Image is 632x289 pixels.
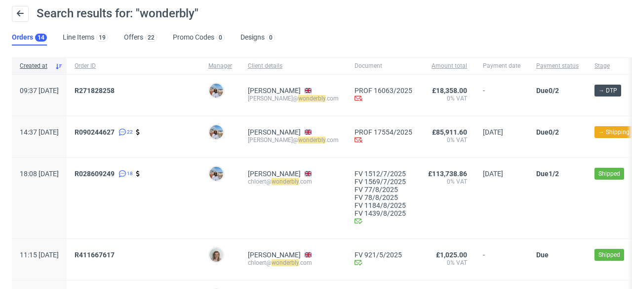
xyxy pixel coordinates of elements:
span: Created at [20,62,51,70]
span: 18 [127,170,133,178]
div: [PERSON_NAME]@ .com [248,136,339,144]
span: Due [536,251,549,259]
mark: wonderbly [298,95,325,102]
img: Monika Poźniak [209,248,223,262]
a: FV 1439/8/2025 [355,209,412,217]
span: 0% VAT [428,136,467,144]
span: 0/2 [549,128,559,136]
span: 0/2 [549,87,559,95]
span: £18,358.00 [432,87,467,95]
span: 1/2 [549,170,559,178]
span: £1,025.00 [436,251,467,259]
span: R028609249 [75,170,115,178]
a: 22 [117,128,133,136]
a: R411667617 [75,251,117,259]
span: 22 [127,128,133,136]
span: R090244627 [75,128,115,136]
a: R028609249 [75,170,117,178]
a: PROF 17554/2025 [355,128,412,136]
div: 14 [38,34,44,41]
a: FV 1512/7/2025 [355,170,412,178]
img: Marta Kozłowska [209,84,223,97]
a: R271828258 [75,87,117,95]
div: chloert@ .com [248,259,339,267]
a: R090244627 [75,128,117,136]
span: 0% VAT [428,259,467,267]
a: FV 1569/7/2025 [355,178,412,186]
span: - [483,251,520,268]
span: Order ID [75,62,193,70]
a: [PERSON_NAME] [248,170,301,178]
a: [PERSON_NAME] [248,251,301,259]
span: Client details [248,62,339,70]
span: R271828258 [75,87,115,95]
div: 0 [269,34,273,41]
img: Marta Kozłowska [209,167,223,181]
a: FV 77/8/2025 [355,186,412,193]
a: FV 78/8/2025 [355,193,412,201]
a: Promo Codes0 [173,30,225,46]
span: 0% VAT [428,95,467,102]
div: 22 [148,34,155,41]
a: [PERSON_NAME] [248,87,301,95]
a: Orders14 [12,30,47,46]
span: 18:08 [DATE] [20,170,59,178]
span: - [483,87,520,104]
span: Payment date [483,62,520,70]
span: Payment status [536,62,579,70]
span: 0% VAT [428,178,467,186]
span: 14:37 [DATE] [20,128,59,136]
span: 11:15 [DATE] [20,251,59,259]
span: Due [536,128,549,136]
span: Manager [208,62,232,70]
a: Offers22 [124,30,157,46]
span: Due [536,87,549,95]
span: Shipped [598,250,620,259]
span: £113,738.86 [428,170,467,178]
span: [DATE] [483,128,503,136]
a: PROF 16063/2025 [355,87,412,95]
span: Document [355,62,412,70]
mark: wonderbly [272,259,299,266]
div: chloert@ .com [248,178,339,186]
mark: wonderbly [272,178,299,185]
span: Amount total [428,62,467,70]
div: 19 [99,34,106,41]
span: Search results for: "wonderbly" [37,6,198,20]
span: → DTP [598,86,617,95]
span: Due [536,170,549,178]
span: [DATE] [483,170,503,178]
span: R411667617 [75,251,115,259]
span: 09:37 [DATE] [20,87,59,95]
a: FV 1184/8/2025 [355,201,412,209]
a: [PERSON_NAME] [248,128,301,136]
a: 18 [117,170,133,178]
div: 0 [219,34,222,41]
span: £85,911.60 [432,128,467,136]
span: Shipped [598,169,620,178]
img: Marta Kozłowska [209,125,223,139]
a: Line Items19 [63,30,108,46]
a: Designs0 [240,30,275,46]
a: FV 921/5/2025 [355,251,412,259]
mark: wonderbly [298,137,325,144]
div: [PERSON_NAME]@ .com [248,95,339,102]
span: → Shipping [598,128,630,137]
